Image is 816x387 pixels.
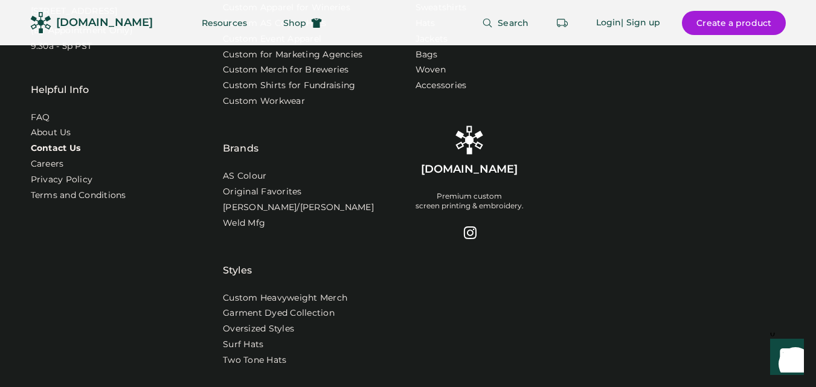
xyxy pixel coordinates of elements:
a: [PERSON_NAME]/[PERSON_NAME] [223,202,374,214]
a: Accessories [416,80,467,92]
div: Premium custom screen printing & embroidery. [416,191,524,211]
a: Contact Us [31,142,81,155]
div: Helpful Info [31,83,89,97]
div: | Sign up [621,17,660,29]
img: Rendered Logo - Screens [30,12,51,33]
a: AS Colour [223,170,266,182]
button: Create a product [682,11,786,35]
a: Custom Heavyweight Merch [223,292,347,304]
a: Bags [416,49,438,61]
button: Retrieve an order [550,11,574,35]
a: Garment Dyed Collection [223,307,335,319]
a: Custom for Marketing Agencies [223,49,362,61]
a: Weld Mfg [223,217,265,229]
a: Custom Workwear [223,95,305,107]
div: Styles [223,233,252,278]
a: About Us [31,127,71,139]
div: [DOMAIN_NAME] [56,15,153,30]
div: [DOMAIN_NAME] [421,162,518,177]
button: Resources [187,11,262,35]
a: Privacy Policy [31,174,93,186]
div: Terms and Conditions [31,190,126,202]
a: Custom Merch for Breweries [223,64,349,76]
div: 9:30a - 5p PST [31,40,92,53]
a: FAQ [31,112,50,124]
span: Shop [283,19,306,27]
div: Brands [223,111,259,156]
a: Two Tone Hats [223,354,286,366]
iframe: Front Chat [759,333,811,385]
a: Original Favorites [223,186,302,198]
span: Search [498,19,528,27]
a: Oversized Styles [223,323,294,335]
img: Rendered Logo - Screens [455,126,484,155]
div: Login [596,17,622,29]
a: Custom Shirts for Fundraising [223,80,355,92]
a: Woven [416,64,446,76]
button: Shop [269,11,336,35]
a: Careers [31,158,64,170]
button: Search [467,11,543,35]
a: Surf Hats [223,339,263,351]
